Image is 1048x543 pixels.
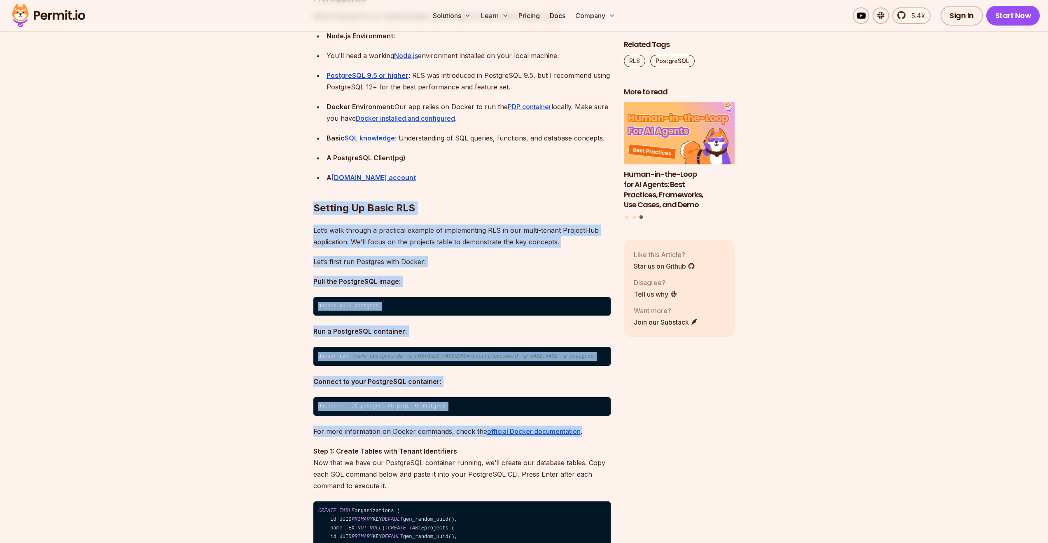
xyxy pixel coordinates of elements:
button: Go to slide 3 [640,215,643,219]
strong: Node.js Environment: [327,32,395,40]
div: You’ll need a working environment installed on your local machine. [327,50,611,61]
a: 5.4k [892,7,931,24]
span: NOT [357,525,366,531]
p: Like this Article? [634,250,695,260]
p: Let’s first run Postgres with Docker: [313,256,611,267]
span: 5.4k [906,11,925,21]
div: Posts [624,102,735,220]
li: 3 of 3 [624,102,735,211]
strong: Docker Environment: [327,103,394,111]
button: Company [572,7,619,24]
h2: Related Tags [624,40,735,50]
span: CREATE [318,508,336,514]
span: DEFAULT [382,534,403,540]
h2: More to read [624,87,735,97]
a: official Docker documentation [487,427,581,435]
span: TABLE [339,508,355,514]
strong: A [327,173,331,182]
a: Star us on Github [634,261,695,271]
p: Want more? [634,306,698,316]
h2: Setting Up Basic RLS [313,169,611,215]
div: Our app relies on Docker to run the locally. Make sure you have . [327,101,611,124]
code: docker -it postgres-db psql -U postgres [313,397,611,416]
a: Human-in-the-Loop for AI Agents: Best Practices, Frameworks, Use Cases, and DemoHuman-in-the-Loop... [624,102,735,211]
strong: Basic [327,134,345,142]
p: : [313,376,611,387]
div: : RLS was introduced in PostgreSQL 9.5, but I recommend using PostgreSQL 12+ for the best perform... [327,70,611,93]
span: PRIMARY [352,534,373,540]
strong: Run a PostgreSQL container [313,327,405,335]
button: Go to slide 2 [633,215,636,219]
div: : Understanding of SQL queries, functions, and database concepts. [327,132,611,144]
span: --name postgres-db -e POSTGRES_PASSWORD=mysecretpassword -p 5432:5432 -d postgres [348,353,593,359]
p: For more information on Docker commands, check the . [313,426,611,437]
a: SQL knowledge [345,134,395,142]
a: PDP container [508,103,551,111]
p: Let’s walk through a practical example of implementing RLS in our multi-tenant ProjectHub applica... [313,225,611,248]
a: Start Now [986,6,1040,26]
strong: Connect to your PostgreSQL container [313,377,440,386]
a: Docs [546,7,569,24]
a: [DOMAIN_NAME] account [331,173,416,182]
img: Human-in-the-Loop for AI Agents: Best Practices, Frameworks, Use Cases, and Demo [624,102,735,165]
h3: Human-in-the-Loop for AI Agents: Best Practices, Frameworks, Use Cases, and Demo [624,169,735,210]
a: Pricing [515,7,543,24]
a: PostgreSQL 9.5 or higher [327,71,408,80]
a: Join our Substack [634,317,698,327]
code: docker run [313,347,611,366]
a: Node.js [394,51,418,60]
span: DEFAULT [382,517,403,522]
p: : [313,276,611,287]
a: Tell us why [634,289,677,299]
span: NULL [370,525,382,531]
a: RLS [624,55,645,67]
span: exec [336,403,348,409]
span: CREATE [388,525,406,531]
strong: Pull the PostgreSQL image [313,277,399,286]
code: docker pull postgres [313,297,611,316]
strong: A PostgreSQL Client(pg) [327,154,406,162]
a: Docker installed and configured [356,114,455,122]
strong: Step 1: Create Tables with Tenant Identifiers [313,447,457,455]
p: Disagree? [634,278,677,288]
button: Go to slide 1 [625,215,628,219]
span: PRIMARY [352,517,373,522]
p: : [313,325,611,337]
span: TABLE [409,525,424,531]
a: Sign In [941,6,983,26]
img: Permit logo [8,2,89,30]
p: Now that we have our PostgreSQL container running, we’ll create our database tables. Copy each SQ... [313,445,611,492]
button: Solutions [429,7,474,24]
a: PostgreSQL [650,55,695,67]
button: Learn [478,7,512,24]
